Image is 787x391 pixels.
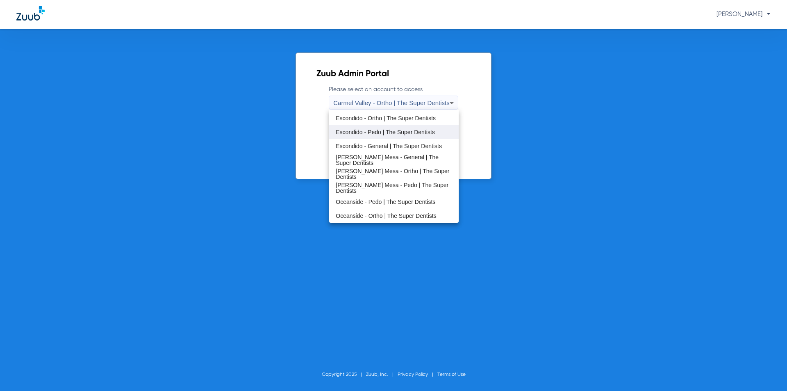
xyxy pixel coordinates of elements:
span: [PERSON_NAME] Mesa - Pedo | The Super Dentists [336,182,452,194]
span: Escondido - Pedo | The Super Dentists [336,129,435,135]
span: Escondido - Ortho | The Super Dentists [336,115,436,121]
span: Oceanside - Ortho | The Super Dentists [336,213,436,219]
span: [PERSON_NAME] Mesa - Ortho | The Super Dentists [336,168,452,180]
span: Escondido - General | The Super Dentists [336,143,442,149]
span: Oceanside - Pedo | The Super Dentists [336,199,435,205]
span: [PERSON_NAME] Mesa - General | The Super Dentists [336,154,452,166]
